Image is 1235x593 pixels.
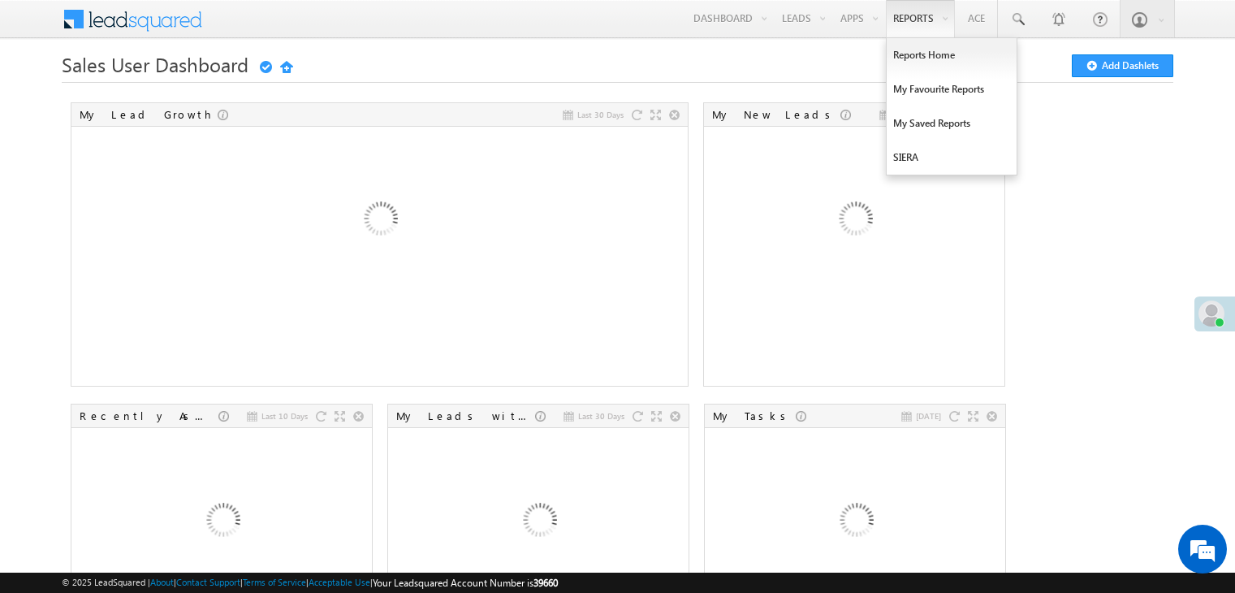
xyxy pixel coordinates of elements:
a: SIERA [887,141,1017,175]
button: Add Dashlets [1072,54,1173,77]
div: My Leads with Stage Change [396,409,535,423]
img: Loading... [292,134,467,309]
a: Acceptable Use [309,577,370,587]
a: My Saved Reports [887,106,1017,141]
span: Last 30 Days [577,107,624,122]
div: My New Leads [712,107,840,122]
span: Last 30 Days [578,409,624,423]
a: Reports Home [887,38,1017,72]
span: Last 10 Days [261,409,308,423]
a: About [150,577,174,587]
span: [DATE] [916,409,941,423]
div: My Tasks [713,409,796,423]
span: © 2025 LeadSquared | | | | | [62,575,558,591]
a: Contact Support [176,577,240,587]
a: Terms of Service [243,577,306,587]
span: 39660 [533,577,558,589]
span: Sales User Dashboard [62,51,248,77]
img: Loading... [767,134,942,309]
span: Your Leadsquared Account Number is [373,577,558,589]
div: Recently Assigned Leads [80,409,218,423]
a: My Favourite Reports [887,72,1017,106]
div: My Lead Growth [80,107,218,122]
